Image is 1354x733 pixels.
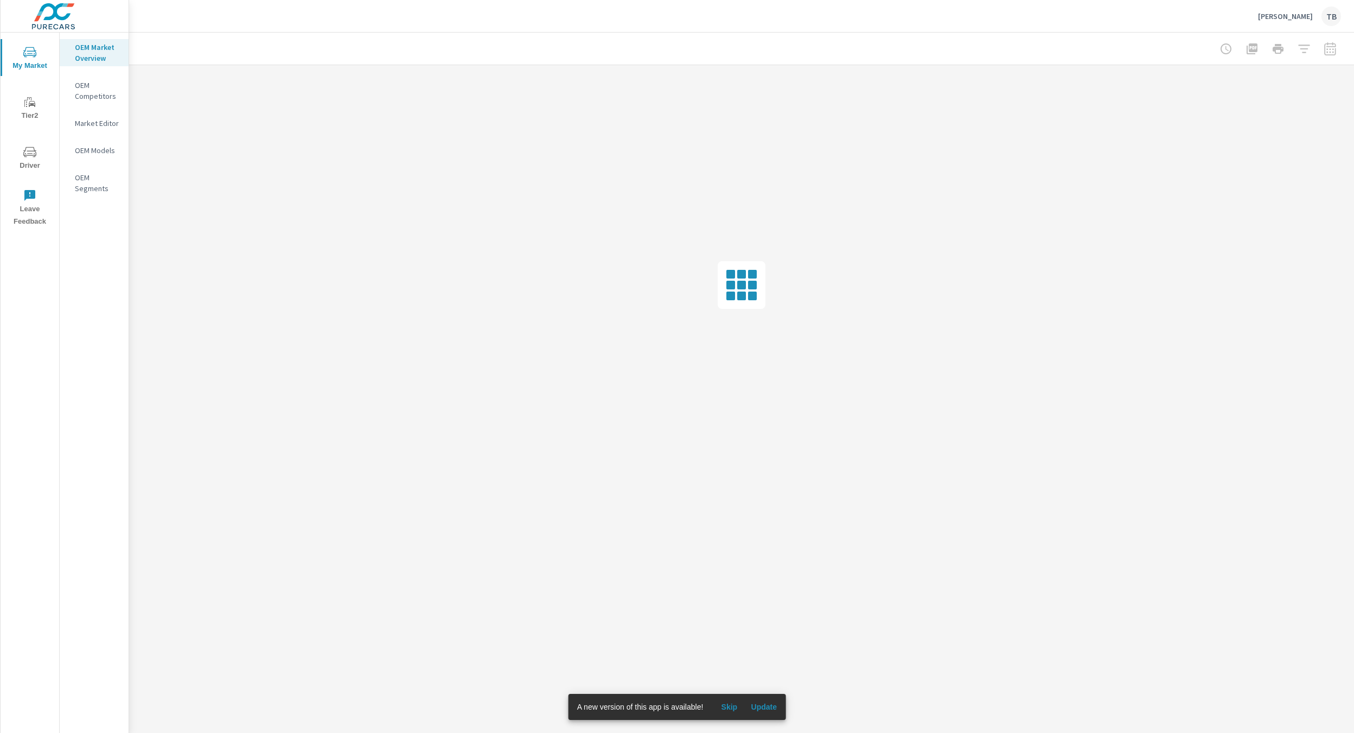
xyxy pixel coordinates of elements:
div: TB [1321,7,1341,26]
p: OEM Models [75,145,120,156]
span: Leave Feedback [4,189,56,228]
span: Skip [716,702,742,712]
div: OEM Segments [60,169,129,197]
p: OEM Market Overview [75,42,120,64]
p: OEM Segments [75,172,120,194]
div: OEM Competitors [60,77,129,104]
span: Tier2 [4,96,56,122]
p: OEM Competitors [75,80,120,102]
div: OEM Models [60,142,129,159]
button: Skip [712,698,746,716]
div: Market Editor [60,115,129,131]
div: OEM Market Overview [60,39,129,66]
span: Driver [4,146,56,172]
p: [PERSON_NAME] [1258,11,1313,21]
span: My Market [4,46,56,72]
button: Update [746,698,781,716]
span: Update [751,702,777,712]
div: nav menu [1,33,59,232]
p: Market Editor [75,118,120,129]
span: A new version of this app is available! [577,703,704,711]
